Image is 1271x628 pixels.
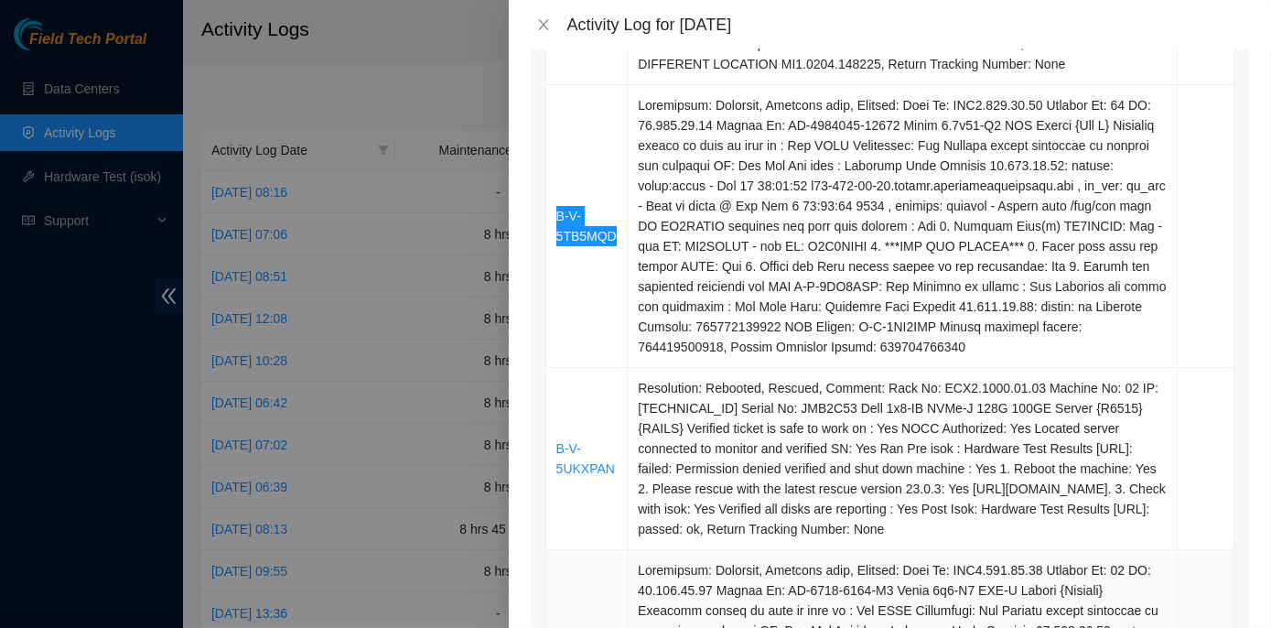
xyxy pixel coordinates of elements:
a: B-V-5TB5MQD [556,209,617,244]
td: Resolution: Rebooted, Rescued, Comment: Rack No: ECX2.1000.01.03 Machine No: 02 IP: [TECHNICAL_ID... [628,368,1178,550]
div: Activity Log for [DATE] [567,15,1249,35]
span: close [536,17,551,32]
button: Close [531,16,556,34]
a: B-V-5UKXPAN [556,441,615,476]
td: Loremipsum: Dolorsit, Ametcons adip, Elitsed: Doei Te: INC2.829.30.50 Utlabor Et: 64 DO: 76.985.2... [628,85,1178,368]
